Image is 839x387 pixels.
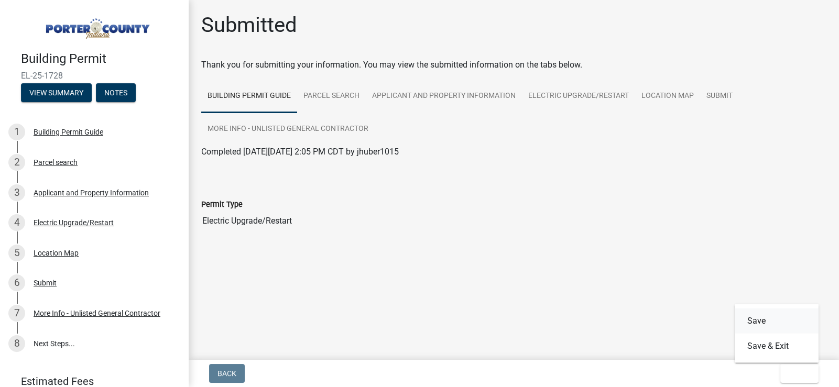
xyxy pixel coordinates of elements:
[201,80,297,113] a: Building Permit Guide
[635,80,700,113] a: Location Map
[735,308,819,334] button: Save
[8,214,25,231] div: 4
[8,245,25,261] div: 5
[96,89,136,97] wm-modal-confirm: Notes
[34,159,78,166] div: Parcel search
[21,89,92,97] wm-modal-confirm: Summary
[297,80,366,113] a: Parcel search
[201,201,243,208] label: Permit Type
[735,334,819,359] button: Save & Exit
[201,59,826,71] div: Thank you for submitting your information. You may view the submitted information on the tabs below.
[34,309,160,317] div: More Info - Unlisted General Contractor
[522,80,635,113] a: Electric Upgrade/Restart
[201,113,375,146] a: More Info - Unlisted General Contractor
[34,128,103,136] div: Building Permit Guide
[21,11,172,40] img: Porter County, Indiana
[8,124,25,140] div: 1
[201,13,297,38] h1: Submitted
[34,279,57,286] div: Submit
[700,80,739,113] a: Submit
[8,184,25,201] div: 3
[21,51,180,67] h4: Building Permit
[34,189,149,196] div: Applicant and Property Information
[201,147,399,157] span: Completed [DATE][DATE] 2:05 PM CDT by jhuber1015
[217,369,236,378] span: Back
[96,83,136,102] button: Notes
[780,364,819,383] button: Exit
[8,305,25,322] div: 7
[8,335,25,352] div: 8
[34,219,114,226] div: Electric Upgrade/Restart
[735,304,819,363] div: Exit
[34,249,79,257] div: Location Map
[8,274,25,291] div: 6
[21,71,168,81] span: EL-25-1728
[789,369,804,378] span: Exit
[21,83,92,102] button: View Summary
[8,154,25,171] div: 2
[366,80,522,113] a: Applicant and Property Information
[209,364,245,383] button: Back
